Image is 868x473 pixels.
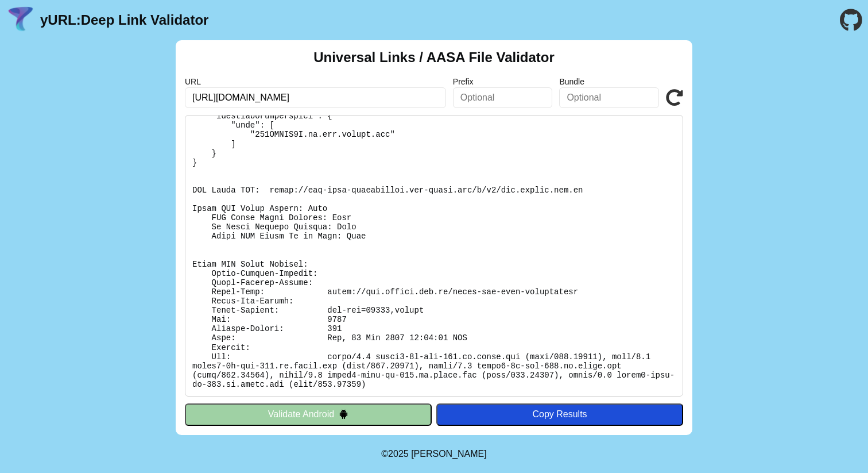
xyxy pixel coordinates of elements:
[6,5,36,35] img: yURL Logo
[381,435,486,473] footer: ©
[388,449,409,459] span: 2025
[40,12,208,28] a: yURL:Deep Link Validator
[411,449,487,459] a: Michael Ibragimchayev's Personal Site
[185,115,683,397] pre: Lorem ipsu do: sitam://con.adipis.eli.se/doeiu-tem-inci-utlaboreetd Ma Aliquaen: Admi Veniamq-nos...
[559,87,659,108] input: Optional
[442,409,677,420] div: Copy Results
[436,403,683,425] button: Copy Results
[453,87,553,108] input: Optional
[185,403,432,425] button: Validate Android
[313,49,555,66] h2: Universal Links / AASA File Validator
[185,77,446,86] label: URL
[339,409,348,419] img: droidIcon.svg
[185,87,446,108] input: Required
[559,77,659,86] label: Bundle
[453,77,553,86] label: Prefix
